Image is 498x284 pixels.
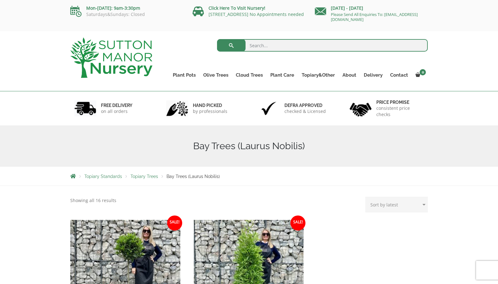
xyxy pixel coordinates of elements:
p: Saturdays&Sundays: Closed [70,12,183,17]
img: 4.jpg [350,99,372,118]
h1: Bay Trees (Laurus Nobilis) [70,140,428,152]
a: Please Send All Enquiries To: [EMAIL_ADDRESS][DOMAIN_NAME] [331,12,418,22]
a: 0 [412,71,428,79]
span: Bay Trees (Laurus Nobilis) [167,174,220,179]
a: About [339,71,360,79]
a: Topiary Standards [84,174,122,179]
select: Shop order [365,197,428,212]
p: by professionals [193,108,227,114]
a: Plant Pots [169,71,199,79]
input: Search... [217,39,428,52]
img: logo [70,38,152,78]
img: 2.jpg [166,100,188,116]
p: consistent price checks [376,105,424,118]
h6: FREE DELIVERY [101,103,132,108]
p: [DATE] - [DATE] [315,4,428,12]
a: Topiary&Other [298,71,339,79]
a: Delivery [360,71,386,79]
h6: Defra approved [284,103,326,108]
span: 0 [420,69,426,75]
a: [STREET_ADDRESS] No Appointments needed [209,11,304,17]
p: checked & Licensed [284,108,326,114]
img: 3.jpg [258,100,280,116]
nav: Breadcrumbs [70,174,428,179]
a: Olive Trees [199,71,232,79]
a: Contact [386,71,412,79]
h6: Price promise [376,99,424,105]
span: Sale! [290,216,305,231]
a: Plant Care [267,71,298,79]
span: Sale! [167,216,182,231]
p: Showing all 16 results [70,197,116,204]
p: on all orders [101,108,132,114]
p: Mon-[DATE]: 9am-3:30pm [70,4,183,12]
h6: hand picked [193,103,227,108]
a: Topiary Trees [130,174,158,179]
img: 1.jpg [74,100,96,116]
a: Click Here To Visit Nursery! [209,5,265,11]
a: Cloud Trees [232,71,267,79]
